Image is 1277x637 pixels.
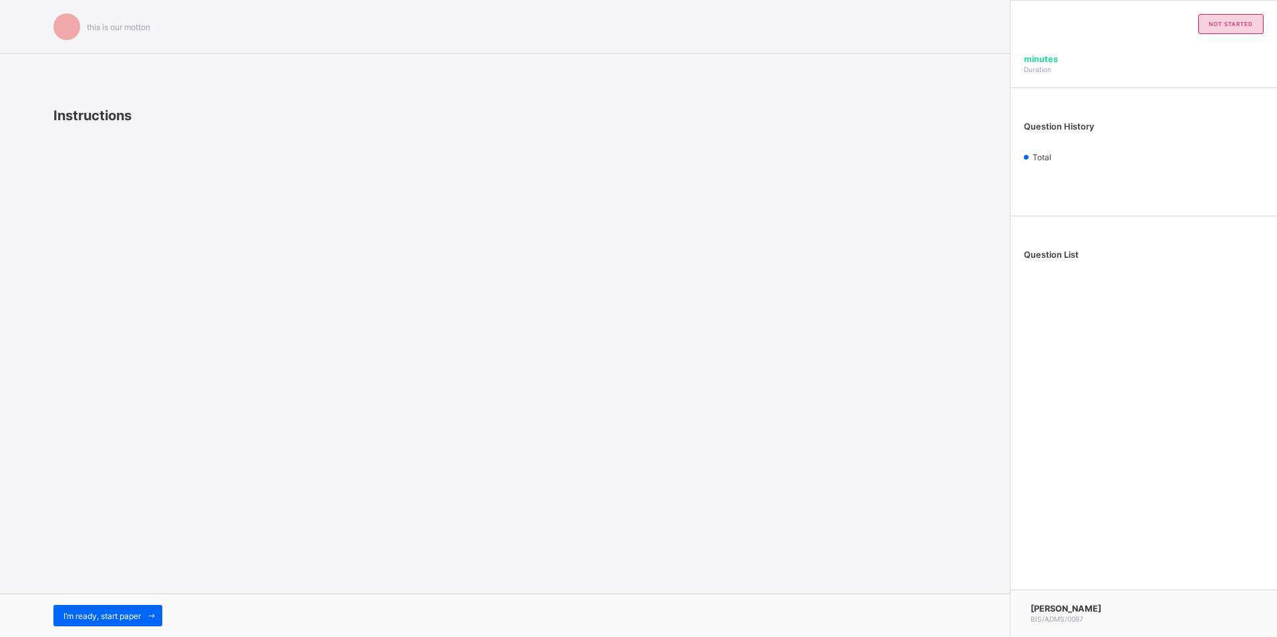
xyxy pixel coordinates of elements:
[1024,65,1051,73] span: Duration
[1209,21,1253,27] span: not started
[1024,122,1094,132] span: Question History
[87,22,150,32] span: this is our motton
[63,611,141,621] span: I’m ready, start paper
[1024,54,1058,64] span: minutes
[1031,604,1101,614] span: [PERSON_NAME]
[1024,250,1079,260] span: Question List
[1031,615,1083,623] span: BIS/ADMS/0087
[53,108,132,124] span: Instructions
[1033,152,1051,162] span: Total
